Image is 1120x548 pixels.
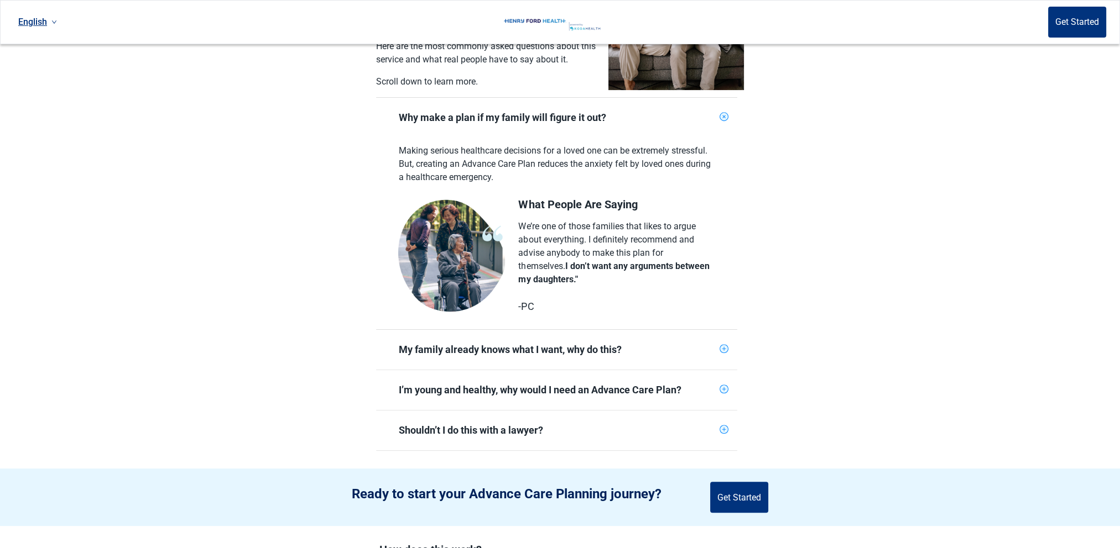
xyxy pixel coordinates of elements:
[518,220,711,286] div: We’re one of those families that likes to argue about everything. I definitely recommend and advi...
[399,111,715,124] div: Why make a plan if my family will figure it out?
[399,383,715,397] div: I’m young and healthy, why would I need an Advance Care Plan?
[51,19,57,25] span: down
[518,261,709,284] span: I don’t want any arguments between my daughters."
[518,300,711,313] div: -PC
[710,482,768,513] button: Get Started
[14,13,61,31] a: Current language: English
[376,370,737,410] div: I’m young and healthy, why would I need an Advance Care Plan?
[498,13,611,31] img: Koda Health
[720,344,728,353] span: plus-circle
[720,425,728,434] span: plus-circle
[352,486,661,502] h2: Ready to start your Advance Care Planning journey?
[376,75,597,88] p: Scroll down to learn more.
[376,330,737,370] div: My family already knows what I want, why do this?
[399,144,711,188] div: Making serious healthcare decisions for a loved one can be extremely stressful. But, creating an ...
[518,198,711,211] div: What People Are Saying
[720,112,728,121] span: plus-circle
[399,424,715,437] div: Shouldn’t I do this with a lawyer?
[1048,7,1106,38] button: Get Started
[376,410,737,450] div: Shouldn’t I do this with a lawyer?
[398,199,505,312] img: test
[376,40,597,66] p: Here are the most commonly asked questions about this service and what real people have to say ab...
[376,98,737,138] div: Why make a plan if my family will figure it out?
[399,343,715,356] div: My family already knows what I want, why do this?
[720,384,728,393] span: plus-circle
